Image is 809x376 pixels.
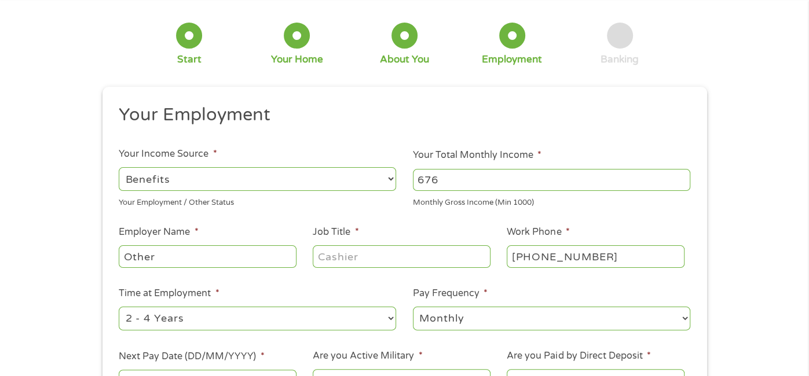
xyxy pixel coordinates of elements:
[313,245,490,267] input: Cashier
[380,53,429,66] div: About You
[271,53,323,66] div: Your Home
[507,245,684,267] input: (231) 754-4010
[413,169,690,191] input: 1800
[507,350,650,362] label: Are you Paid by Direct Deposit
[119,148,217,160] label: Your Income Source
[482,53,542,66] div: Employment
[119,193,396,209] div: Your Employment / Other Status
[413,149,541,161] label: Your Total Monthly Income
[313,226,358,238] label: Job Title
[507,226,569,238] label: Work Phone
[177,53,202,66] div: Start
[119,287,219,300] label: Time at Employment
[601,53,639,66] div: Banking
[119,226,198,238] label: Employer Name
[313,350,422,362] label: Are you Active Military
[119,351,264,363] label: Next Pay Date (DD/MM/YYYY)
[119,104,682,127] h2: Your Employment
[413,193,690,209] div: Monthly Gross Income (Min 1000)
[119,245,296,267] input: Walmart
[413,287,488,300] label: Pay Frequency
